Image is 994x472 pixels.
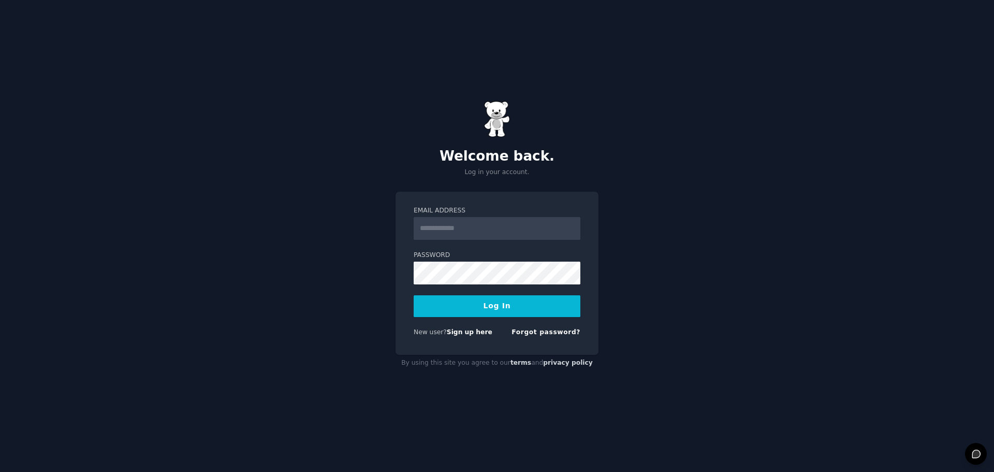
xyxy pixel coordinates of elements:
label: Password [414,251,580,260]
a: terms [510,359,531,366]
p: Log in your account. [396,168,598,177]
div: By using this site you agree to our and [396,355,598,371]
button: Log In [414,295,580,317]
a: Sign up here [447,328,492,336]
h2: Welcome back. [396,148,598,165]
a: privacy policy [543,359,593,366]
img: Gummy Bear [484,101,510,137]
span: New user? [414,328,447,336]
a: Forgot password? [511,328,580,336]
label: Email Address [414,206,580,216]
